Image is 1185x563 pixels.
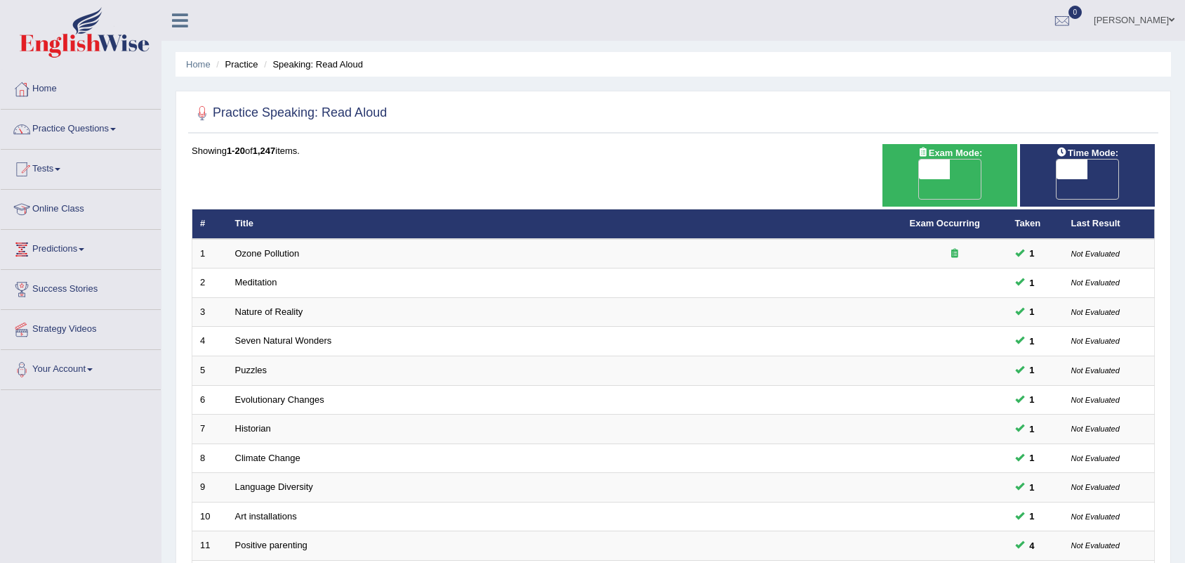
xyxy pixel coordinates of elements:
[1071,308,1120,316] small: Not Evaluated
[192,385,227,415] td: 6
[1071,483,1120,491] small: Not Evaluated
[192,444,227,473] td: 8
[235,365,267,375] a: Puzzles
[192,327,227,356] td: 4
[1024,392,1040,407] span: You can still take this question
[235,335,332,346] a: Seven Natural Wonders
[1,270,161,305] a: Success Stories
[235,540,307,550] a: Positive parenting
[260,58,363,71] li: Speaking: Read Aloud
[235,277,277,287] a: Meditation
[1024,480,1040,495] span: You can still take this question
[253,145,276,156] b: 1,247
[1071,541,1120,550] small: Not Evaluated
[1,150,161,185] a: Tests
[227,209,902,239] th: Title
[1071,366,1120,375] small: Not Evaluated
[192,415,227,444] td: 7
[1024,422,1040,436] span: You can still take this question
[192,239,227,268] td: 1
[1064,209,1155,239] th: Last Result
[1024,451,1040,465] span: You can still take this question
[235,453,300,463] a: Climate Change
[1071,250,1120,258] small: Not Evaluated
[235,481,313,492] a: Language Diversity
[1,350,161,385] a: Your Account
[192,356,227,386] td: 5
[1071,454,1120,462] small: Not Evaluated
[1,70,161,105] a: Home
[1,110,161,145] a: Practice Questions
[1071,425,1120,433] small: Not Evaluated
[882,144,1017,207] div: Show exams occurring in exams
[910,218,980,228] a: Exam Occurring
[1024,509,1040,524] span: You can still take this question
[1024,334,1040,349] span: You can still take this question
[235,511,297,522] a: Art installations
[1051,145,1124,160] span: Time Mode:
[1,190,161,225] a: Online Class
[235,306,303,317] a: Nature of Reality
[910,247,1000,261] div: Exam occurring question
[235,248,300,259] a: Ozone Pollution
[192,531,227,561] td: 11
[186,59,211,70] a: Home
[1071,278,1120,287] small: Not Evaluated
[192,502,227,531] td: 10
[1071,512,1120,521] small: Not Evaluated
[227,145,245,156] b: 1-20
[1068,6,1083,19] span: 0
[1024,538,1040,553] span: You can still take this question
[1024,276,1040,290] span: You can still take this question
[1024,304,1040,319] span: You can still take this question
[1024,246,1040,261] span: You can still take this question
[192,103,387,124] h2: Practice Speaking: Read Aloud
[192,144,1155,157] div: Showing of items.
[1024,363,1040,377] span: You can still take this question
[192,209,227,239] th: #
[192,268,227,298] td: 2
[1071,337,1120,345] small: Not Evaluated
[912,145,988,160] span: Exam Mode:
[1071,396,1120,404] small: Not Evaluated
[1007,209,1064,239] th: Taken
[1,230,161,265] a: Predictions
[1,310,161,345] a: Strategy Videos
[213,58,258,71] li: Practice
[192,473,227,503] td: 9
[235,423,271,434] a: Historian
[235,394,324,405] a: Evolutionary Changes
[192,297,227,327] td: 3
